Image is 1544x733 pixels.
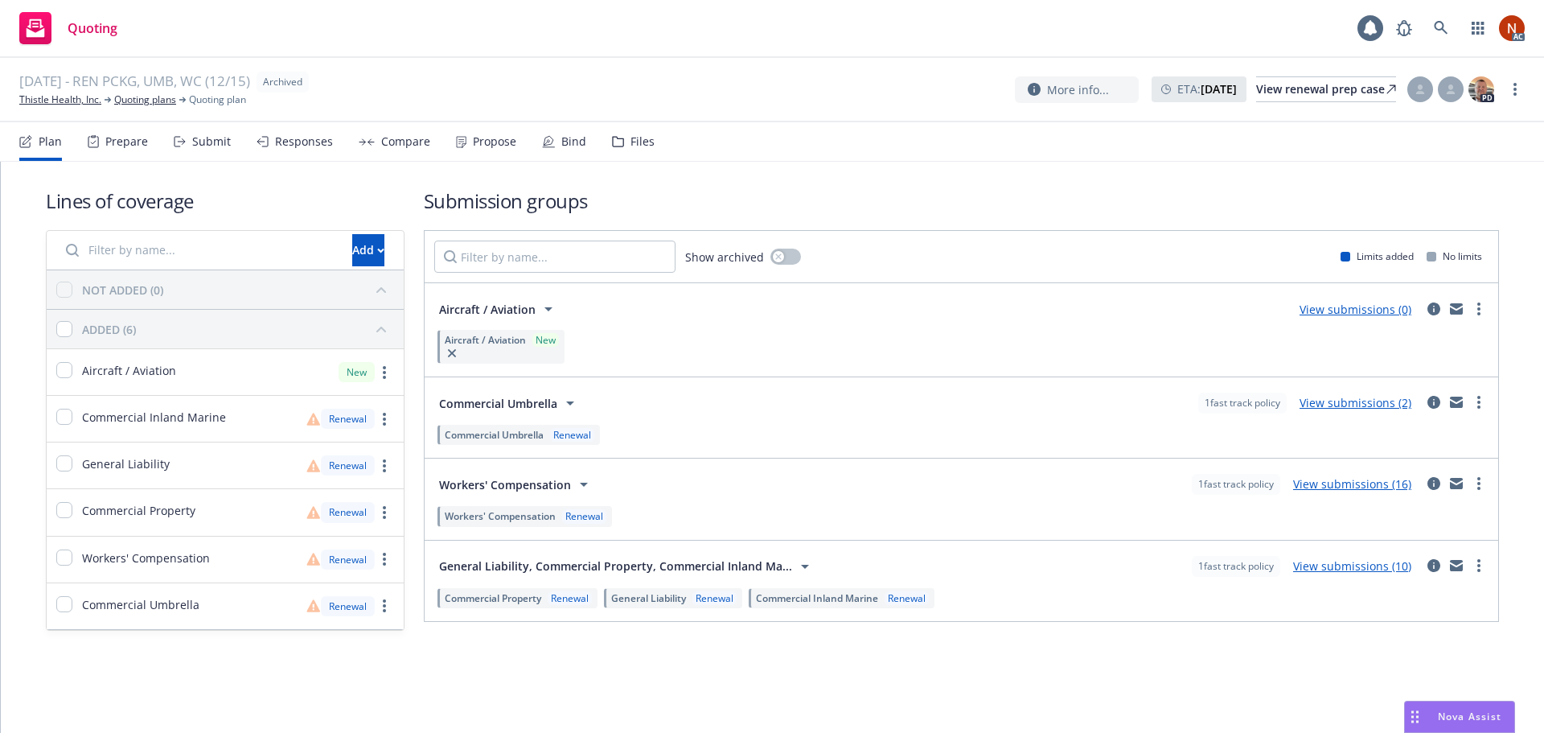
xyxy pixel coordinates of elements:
span: Archived [263,75,302,89]
span: Commercial Umbrella [445,428,544,442]
div: Submit [192,135,231,148]
div: Renewal [692,591,737,605]
strong: [DATE] [1201,81,1237,97]
a: circleInformation [1424,393,1443,412]
div: Add [352,235,384,266]
div: New [532,333,559,347]
h1: Lines of coverage [46,187,404,214]
span: Quoting plan [189,93,246,107]
a: Quoting plans [114,93,176,107]
span: Show archived [685,249,764,266]
button: Nova Assist [1404,701,1515,733]
img: photo [1499,15,1525,41]
span: 1 fast track policy [1198,477,1274,492]
a: mail [1447,474,1466,493]
a: circleInformation [1424,299,1443,319]
span: Commercial Umbrella [82,596,199,613]
div: ADDED (6) [82,321,136,338]
span: Workers' Compensation [445,509,556,523]
span: Aircraft / Aviation [82,362,176,379]
div: No limits [1427,249,1482,263]
span: Quoting [68,22,117,35]
span: Workers' Compensation [82,550,210,566]
span: General Liability [611,591,686,605]
div: Limits added [1341,249,1414,263]
a: more [375,456,394,476]
a: more [1469,299,1489,319]
div: Bind [561,135,586,148]
div: Compare [381,135,430,148]
a: View submissions (16) [1293,476,1411,492]
a: mail [1447,556,1466,575]
div: Renewal [321,502,375,522]
a: more [1469,556,1489,575]
div: Renewal [550,428,594,442]
div: Renewal [321,550,375,570]
a: View submissions (10) [1293,558,1411,574]
span: [DATE] - REN PCKG, UMB, WC (12/15) [19,72,250,93]
input: Filter by name... [56,234,343,266]
span: General Liability, Commercial Property, Commercial Inland Ma... [439,558,792,574]
div: Plan [39,135,62,148]
a: Thistle Health, Inc. [19,93,101,107]
span: More info... [1047,81,1109,98]
a: more [375,503,394,522]
a: more [375,550,394,569]
span: Commercial Inland Marine [82,409,226,426]
h1: Submission groups [424,187,1499,214]
button: NOT ADDED (0) [82,277,394,303]
div: Files [630,135,655,148]
div: Propose [473,135,516,148]
a: circleInformation [1424,556,1443,575]
a: more [1469,393,1489,412]
a: View submissions (0) [1300,302,1411,317]
a: circleInformation [1424,474,1443,493]
span: ETA : [1177,80,1237,97]
a: more [375,410,394,429]
a: Report a Bug [1388,12,1420,44]
input: Filter by name... [434,241,675,273]
button: Add [352,234,384,266]
span: Workers' Compensation [439,476,571,493]
div: Renewal [885,591,929,605]
span: Commercial Property [82,502,195,519]
img: photo [1468,76,1494,102]
a: mail [1447,299,1466,319]
span: General Liability [82,455,170,472]
a: View renewal prep case [1256,76,1396,102]
div: Responses [275,135,333,148]
button: Workers' Compensation [434,468,598,500]
div: Renewal [548,591,592,605]
div: Renewal [321,409,375,429]
div: Renewal [321,596,375,616]
button: Aircraft / Aviation [434,293,563,325]
a: Quoting [13,6,124,51]
span: Commercial Umbrella [439,395,557,412]
button: ADDED (6) [82,316,394,342]
a: View submissions (2) [1300,395,1411,410]
span: Commercial Property [445,591,541,605]
span: Commercial Inland Marine [756,591,878,605]
div: View renewal prep case [1256,77,1396,101]
a: Switch app [1462,12,1494,44]
button: General Liability, Commercial Property, Commercial Inland Ma... [434,550,819,583]
a: more [1469,474,1489,493]
button: More info... [1015,76,1139,103]
button: Commercial Umbrella [434,387,585,419]
div: Renewal [562,509,606,523]
div: NOT ADDED (0) [82,282,163,299]
a: more [375,596,394,616]
span: Nova Assist [1438,710,1501,723]
a: more [375,363,394,382]
div: Prepare [105,135,148,148]
a: mail [1447,393,1466,412]
span: Aircraft / Aviation [445,333,526,347]
div: New [339,362,375,382]
a: more [1505,80,1525,99]
a: Search [1425,12,1457,44]
span: 1 fast track policy [1198,559,1274,574]
div: Renewal [321,455,375,476]
span: Aircraft / Aviation [439,301,536,318]
div: Drag to move [1405,702,1425,732]
span: 1 fast track policy [1205,396,1280,410]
